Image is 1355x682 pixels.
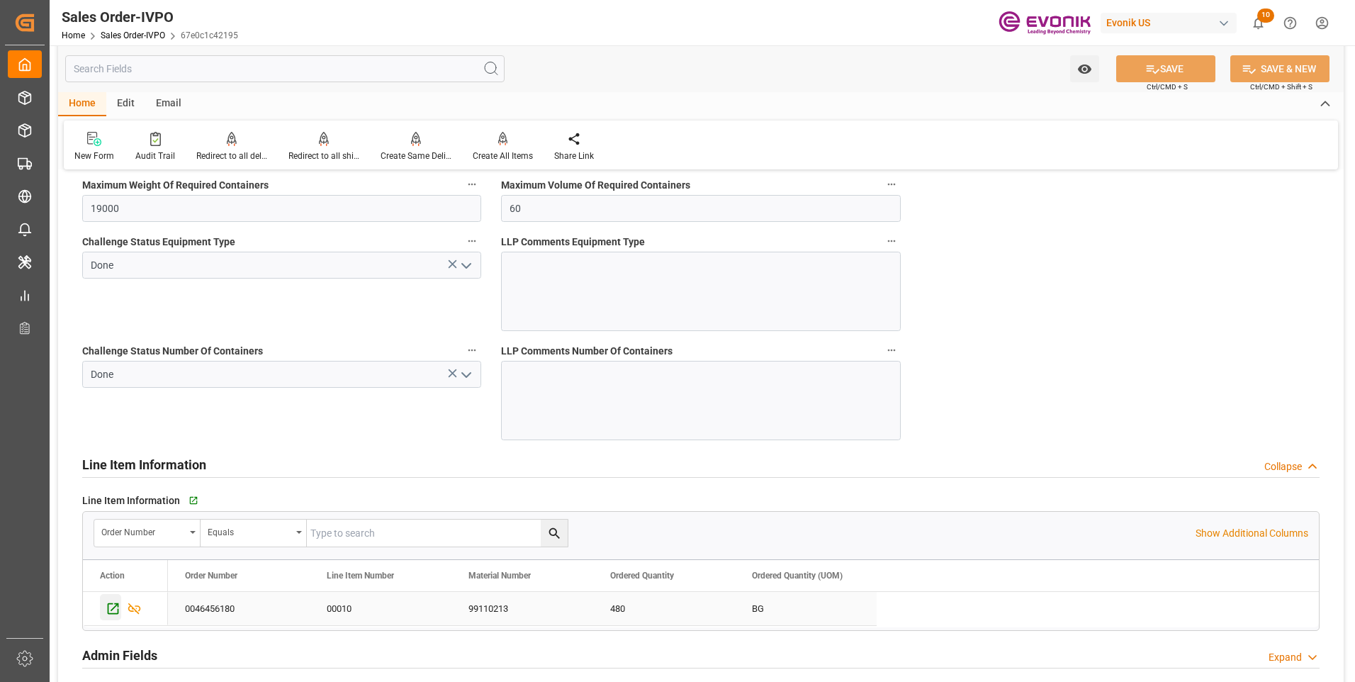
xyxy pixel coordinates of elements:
p: Show Additional Columns [1196,526,1308,541]
div: Order Number [101,522,185,539]
div: 99110213 [451,592,593,625]
span: Ctrl/CMD + Shift + S [1250,82,1312,92]
img: Evonik-brand-mark-Deep-Purple-RGB.jpeg_1700498283.jpeg [999,11,1091,35]
a: Home [62,30,85,40]
a: Sales Order-IVPO [101,30,165,40]
div: Edit [106,92,145,116]
div: Redirect to all shipments [288,150,359,162]
div: Audit Trail [135,150,175,162]
span: Line Item Number [327,571,394,581]
div: 00010 [310,592,451,625]
div: 480 [593,592,735,625]
h2: Line Item Information [82,455,206,474]
button: LLP Comments Equipment Type [882,232,901,250]
span: Line Item Information [82,493,180,508]
span: LLP Comments Number Of Containers [501,344,673,359]
div: Expand [1269,650,1302,665]
div: BG [735,592,877,625]
div: Home [58,92,106,116]
button: open menu [94,520,201,547]
div: Redirect to all deliveries [196,150,267,162]
h2: Admin Fields [82,646,157,665]
button: SAVE & NEW [1230,55,1329,82]
div: Action [100,571,125,581]
div: Email [145,92,192,116]
span: Challenge Status Equipment Type [82,235,235,250]
span: Material Number [468,571,531,581]
button: open menu [455,364,476,386]
button: LLP Comments Number Of Containers [882,341,901,359]
div: New Form [74,150,114,162]
button: show 10 new notifications [1242,7,1274,39]
div: Share Link [554,150,594,162]
button: SAVE [1116,55,1215,82]
button: Maximum Volume Of Required Containers [882,175,901,194]
span: Maximum Volume Of Required Containers [501,178,690,193]
div: Sales Order-IVPO [62,6,238,28]
div: 0046456180 [168,592,310,625]
button: Challenge Status Equipment Type [463,232,481,250]
button: Maximum Weight Of Required Containers [463,175,481,194]
div: Evonik US [1101,13,1237,33]
button: search button [541,520,568,547]
input: Type to search [307,520,568,547]
div: Press SPACE to select this row. [83,592,168,626]
button: open menu [201,520,307,547]
span: Ctrl/CMD + S [1147,82,1188,92]
input: Search Fields [65,55,505,82]
button: open menu [1070,55,1099,82]
div: Create Same Delivery Date [381,150,451,162]
div: Equals [208,522,291,539]
span: LLP Comments Equipment Type [501,235,645,250]
button: Evonik US [1101,9,1242,36]
div: Press SPACE to select this row. [168,592,877,626]
button: open menu [455,255,476,276]
span: Order Number [185,571,237,581]
button: Challenge Status Number Of Containers [463,341,481,359]
span: Ordered Quantity [610,571,674,581]
button: Help Center [1274,7,1306,39]
span: Maximum Weight Of Required Containers [82,178,269,193]
span: Ordered Quantity (UOM) [752,571,843,581]
span: 10 [1257,9,1274,23]
div: Create All Items [473,150,533,162]
span: Challenge Status Number Of Containers [82,344,263,359]
div: Collapse [1264,459,1302,474]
